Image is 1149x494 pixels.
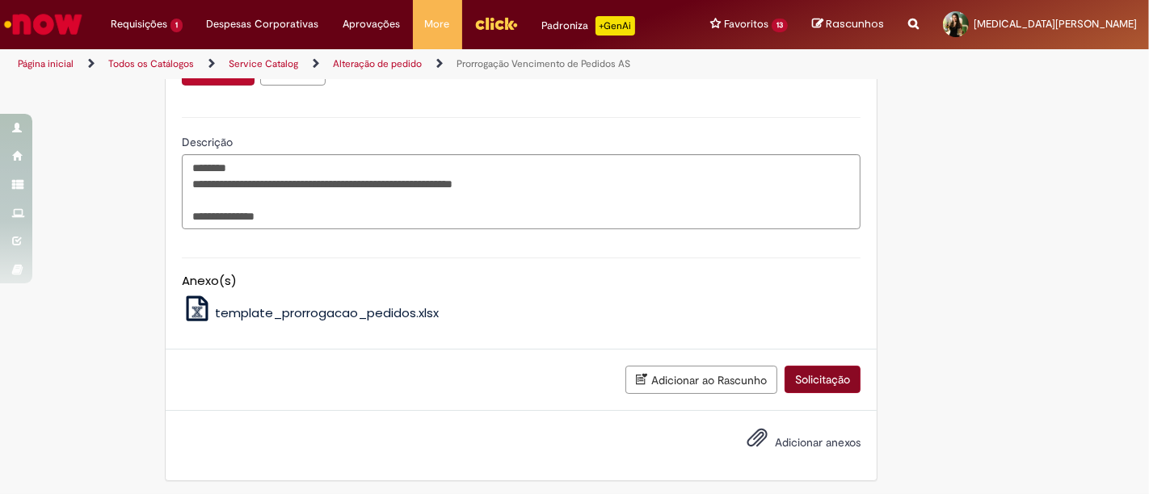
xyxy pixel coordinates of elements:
[425,16,450,32] span: More
[596,16,635,36] p: +GenAi
[457,57,630,70] a: Prorrogação Vencimento de Pedidos AS
[170,19,183,32] span: 1
[182,304,440,321] a: template_prorrogacao_pedidos.xlsx
[772,19,788,32] span: 13
[333,57,422,70] a: Alteração de pedido
[182,154,861,229] textarea: Descrição
[343,16,401,32] span: Aprovações
[474,11,518,36] img: click_logo_yellow_360x200.png
[207,16,319,32] span: Despesas Corporativas
[542,16,635,36] div: Padroniza
[812,17,884,32] a: Rascunhos
[182,274,861,288] h5: Anexo(s)
[724,16,768,32] span: Favoritos
[743,423,772,460] button: Adicionar anexos
[229,57,298,70] a: Service Catalog
[625,366,777,394] button: Adicionar ao Rascunho
[215,304,439,321] span: template_prorrogacao_pedidos.xlsx
[108,57,194,70] a: Todos os Catálogos
[785,366,861,393] button: Solicitação
[111,16,167,32] span: Requisições
[775,435,861,450] span: Adicionar anexos
[182,135,236,149] span: Descrição
[18,57,74,70] a: Página inicial
[2,8,85,40] img: ServiceNow
[974,17,1137,31] span: [MEDICAL_DATA][PERSON_NAME]
[12,49,754,79] ul: Trilhas de página
[826,16,884,31] span: Rascunhos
